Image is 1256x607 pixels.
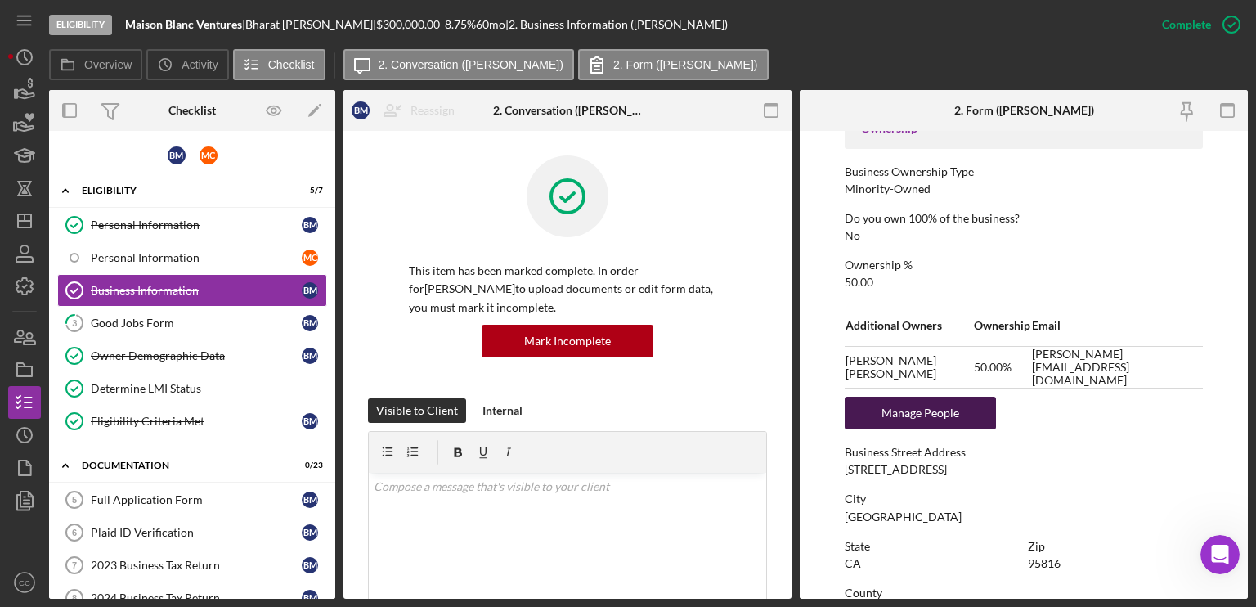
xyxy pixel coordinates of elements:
tspan: 7 [72,560,77,570]
button: Activity [146,49,228,80]
div: CA [845,557,861,570]
b: Maison Blanc Ventures [125,17,242,31]
button: Manage People [845,397,996,429]
td: [PERSON_NAME][EMAIL_ADDRESS][DOMAIN_NAME] [1031,346,1203,388]
div: Personal Information [91,251,302,264]
div: M C [200,146,218,164]
div: Personal Information [91,218,302,232]
div: Minority-Owned [845,182,931,196]
img: Profile image for Christina [237,26,270,59]
button: Internal [474,398,531,423]
a: Manage People [845,406,996,420]
div: Send us a messageWe typically reply in a few hours [16,403,311,465]
div: Exporting Data [34,334,274,351]
div: Full Application Form [91,493,302,506]
div: Eligibility Criteria Met [91,415,302,428]
div: 60 mo [476,18,505,31]
div: Ownership % [845,259,1203,272]
div: B M [302,557,318,573]
td: Ownership [973,305,1031,346]
div: B M [302,492,318,508]
td: Email [1031,305,1203,346]
button: Visible to Client [368,398,466,423]
div: Archive a Project [24,357,303,388]
div: Update Permissions Settings [34,303,274,321]
div: [STREET_ADDRESS] [845,463,947,476]
div: 50.00 [845,276,873,289]
label: 2. Conversation ([PERSON_NAME]) [379,58,563,71]
div: Determine LMI Status [91,382,326,395]
div: 2. Conversation ([PERSON_NAME]) [493,104,643,117]
label: Activity [182,58,218,71]
button: Checklist [233,49,325,80]
a: Business InformationBM [57,274,327,307]
div: Pipeline and Forecast View [34,273,274,290]
div: Good Jobs Form [91,317,302,330]
div: Reassign [410,94,455,127]
div: Update Permissions Settings [24,297,303,327]
div: Do you own 100% of the business? [845,212,1203,225]
div: B M [168,146,186,164]
td: Additional Owners [845,305,974,346]
div: B M [302,524,318,541]
div: Owner Demographic Data [91,349,302,362]
div: Eligibility [82,186,282,196]
div: B M [302,413,318,429]
div: Business Ownership Type [845,165,1203,178]
p: This item has been marked complete. In order for [PERSON_NAME] to upload documents or edit form d... [409,262,726,317]
label: 2. Form ([PERSON_NAME]) [613,58,758,71]
div: County [845,587,1203,600]
div: Plaid ID Verification [91,526,302,539]
span: Help [259,481,285,492]
button: Help [218,440,327,506]
a: Owner Demographic DataBM [57,339,327,372]
div: B M [302,348,318,364]
div: 0 / 23 [294,461,323,470]
button: Complete [1146,8,1248,41]
p: How can we help? [33,172,294,200]
span: Messages [136,481,192,492]
button: Messages [109,440,218,506]
tspan: 3 [72,317,77,328]
div: 95816 [1028,557,1061,570]
div: Send us a message [34,417,273,434]
div: 2. Form ([PERSON_NAME]) [954,104,1094,117]
button: 2. Form ([PERSON_NAME]) [578,49,769,80]
div: Documentation [82,461,282,470]
button: Search for help [24,227,303,260]
button: 2. Conversation ([PERSON_NAME]) [343,49,574,80]
div: State [845,540,1020,553]
div: Close [281,26,311,56]
div: Mark Incomplete [524,325,611,357]
a: 72023 Business Tax ReturnBM [57,549,327,582]
span: Home [36,481,73,492]
div: M C [302,250,318,266]
div: We typically reply in a few hours [34,434,273,452]
div: Eligibility [49,15,112,35]
div: Business Street Address [845,446,1203,459]
iframe: Intercom live chat [1200,535,1240,574]
div: Archive a Project [34,364,274,381]
a: Personal InformationBM [57,209,327,241]
div: No [845,229,860,242]
div: Complete [1162,8,1211,41]
a: 5Full Application FormBM [57,483,327,516]
div: Zip [1028,540,1203,553]
a: Determine LMI Status [57,372,327,405]
div: 5 / 7 [294,186,323,196]
div: B M [352,101,370,119]
a: Personal InformationMC [57,241,327,274]
button: Mark Incomplete [482,325,653,357]
td: 50.00% [973,346,1031,388]
tspan: 5 [72,495,77,505]
div: 2024 Business Tax Return [91,591,302,605]
button: Overview [49,49,142,80]
tspan: 6 [72,528,77,537]
p: Hi [PERSON_NAME] 👋 [33,116,294,172]
img: logo [33,31,59,57]
div: | 2. Business Information ([PERSON_NAME]) [505,18,728,31]
label: Checklist [268,58,315,71]
tspan: 8 [72,593,77,603]
div: Checklist [168,104,216,117]
div: 8.75 % [445,18,476,31]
